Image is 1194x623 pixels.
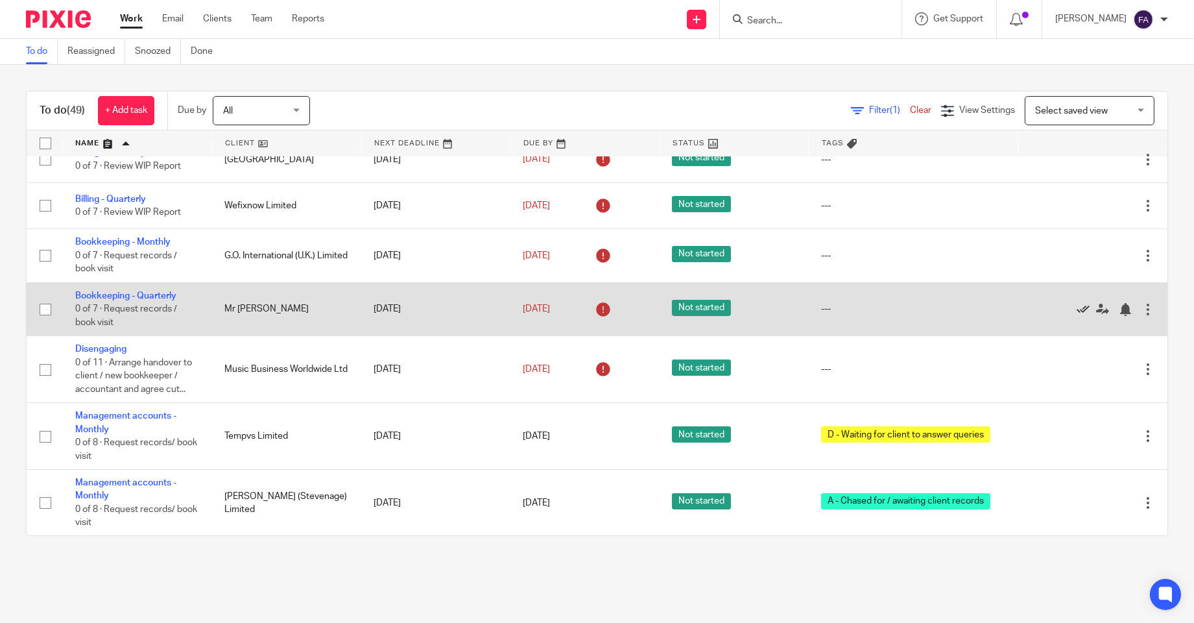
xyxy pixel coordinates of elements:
span: Get Support [933,14,983,23]
a: Mark as done [1077,302,1096,315]
div: --- [821,153,1005,166]
span: [DATE] [523,251,550,260]
h1: To do [40,104,85,117]
span: 0 of 7 · Request records / book visit [75,304,177,327]
div: --- [821,199,1005,212]
span: [DATE] [523,498,550,507]
span: 0 of 7 · Request records / book visit [75,251,177,274]
span: All [223,106,233,116]
span: 0 of 8 · Request records/ book visit [75,505,197,528]
td: Wefixnow Limited [211,182,361,228]
a: Reports [292,12,324,25]
a: Clients [203,12,232,25]
td: [DATE] [361,182,510,228]
a: Reassigned [67,39,125,64]
span: [DATE] [523,365,550,374]
a: Billing - Quarterly [75,195,146,204]
span: [DATE] [523,304,550,313]
td: [DATE] [361,136,510,182]
span: (49) [67,105,85,116]
p: Due by [178,104,206,117]
td: [DATE] [361,336,510,403]
a: Snoozed [135,39,181,64]
td: Tempvs Limited [211,403,361,470]
a: To do [26,39,58,64]
span: 0 of 8 · Request records/ book visit [75,438,197,461]
span: 0 of 11 · Arrange handover to client / new bookkeeper / accountant and agree cut... [75,358,192,394]
td: [DATE] [361,403,510,470]
a: Disengaging [75,345,126,354]
span: Tags [822,140,844,147]
input: Search [746,16,863,27]
div: --- [821,302,1005,315]
a: + Add task [98,96,154,125]
td: Music Business Worldwide Ltd [211,336,361,403]
p: [PERSON_NAME] [1055,12,1127,25]
span: 0 of 7 · Review WIP Report [75,208,181,217]
span: Not started [672,426,731,443]
span: Not started [672,246,731,262]
a: Email [162,12,184,25]
td: [GEOGRAPHIC_DATA] [211,136,361,182]
img: svg%3E [1133,9,1154,30]
span: Not started [672,196,731,212]
span: A - Chased for / awaiting client records [821,493,990,509]
span: [DATE] [523,155,550,164]
a: Management accounts - Monthly [75,478,176,500]
span: Not started [672,300,731,316]
span: View Settings [959,106,1015,115]
td: Mr [PERSON_NAME] [211,282,361,336]
a: Clear [910,106,931,115]
td: [DATE] [361,470,510,537]
span: Select saved view [1035,106,1108,116]
a: Bookkeeping - Monthly [75,238,171,247]
td: [PERSON_NAME] (Stevenage) Limited [211,470,361,537]
a: Management accounts - Monthly [75,411,176,434]
td: [DATE] [361,229,510,282]
a: Work [120,12,143,25]
span: Not started [672,150,731,166]
span: [DATE] [523,201,550,210]
a: Done [191,39,222,64]
div: --- [821,363,1005,376]
a: Team [251,12,272,25]
td: G.O. International (U.K.) Limited [211,229,361,282]
span: 0 of 7 · Review WIP Report [75,162,181,171]
span: Not started [672,360,731,376]
span: Filter [869,106,910,115]
span: D - Waiting for client to answer queries [821,426,990,443]
a: Bookkeeping - Quarterly [75,291,176,300]
td: [DATE] [361,282,510,336]
span: [DATE] [523,432,550,441]
div: --- [821,249,1005,262]
span: Not started [672,493,731,509]
span: (1) [890,106,900,115]
img: Pixie [26,10,91,28]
